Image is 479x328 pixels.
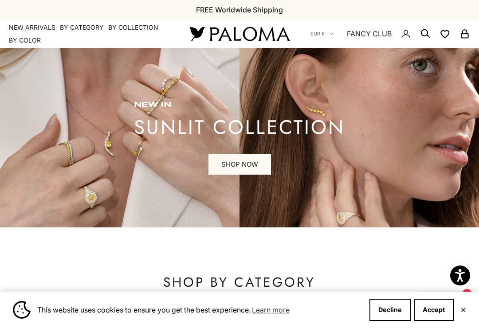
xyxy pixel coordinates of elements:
a: NEW ARRIVALS [9,23,55,32]
p: SHOP BY CATEGORY [39,273,440,291]
p: FREE Worldwide Shipping [196,4,283,16]
p: new in [134,101,345,109]
nav: Primary navigation [9,23,169,45]
a: FANCY CLUB [347,28,392,39]
a: SHOP NOW [208,154,271,175]
summary: By Category [60,23,104,32]
button: Accept [414,299,454,321]
summary: By Color [9,36,41,45]
button: Close [460,307,466,312]
span: This website uses cookies to ensure you get the best experience. [37,303,362,316]
button: Decline [369,299,411,321]
a: Learn more [251,303,291,316]
summary: By Collection [108,23,158,32]
button: EUR € [310,30,334,38]
nav: Secondary navigation [310,20,470,48]
span: EUR € [310,30,325,38]
img: Cookie banner [13,301,31,319]
p: sunlit collection [134,118,345,136]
